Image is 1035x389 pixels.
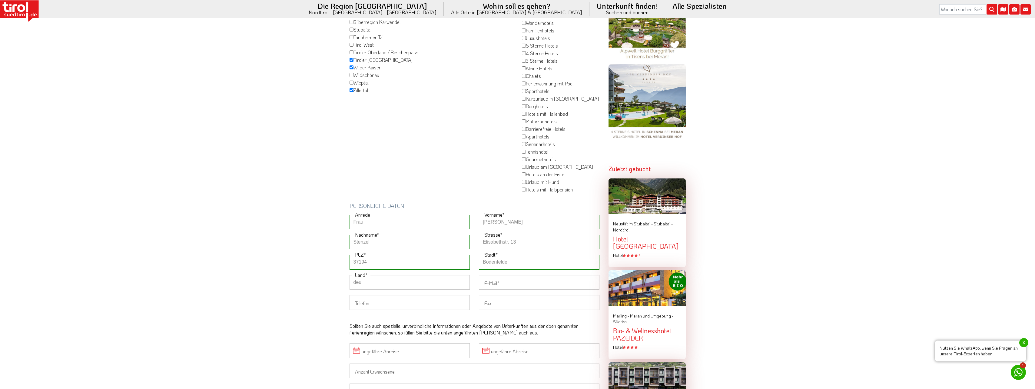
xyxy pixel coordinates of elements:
input: Familienhotels [522,28,526,32]
input: Urlaub am [GEOGRAPHIC_DATA] [522,165,526,169]
label: Berghotels [522,103,548,111]
i: Fotogalerie [1009,4,1020,15]
label: Kurzurlaub in [GEOGRAPHIC_DATA] [522,95,599,103]
label: Urlaub am [GEOGRAPHIC_DATA] [522,164,593,171]
a: Marling - Meran und Umgebung - Südtirol Bio- & Wellnesshotel PAZEIDER Hotel [613,313,681,350]
i: Kontakt [1020,4,1031,15]
a: Neustift im Stubaital - Stubaital - Nordtirol Hotel [GEOGRAPHIC_DATA] Hotel S [613,221,681,258]
input: Wilder Kaiser [350,65,353,69]
div: Hotel [GEOGRAPHIC_DATA] [613,235,681,250]
i: Karte öffnen [998,4,1008,15]
div: Bio- & Wellnesshotel PAZEIDER [613,327,681,342]
label: Tannheimer Tal [350,34,383,42]
input: Stubaital [350,28,353,32]
label: Tiroler [GEOGRAPHIC_DATA] [350,57,413,64]
label: Luxushotels [522,35,550,42]
span: Meran und Umgebung - [630,313,673,319]
sup: S [639,253,640,257]
input: Seminarhotels [522,142,526,146]
span: Marling - [613,313,629,319]
input: Berghotels [522,104,526,108]
img: verdinserhof.png [609,64,686,141]
input: Barrierefreie Hotels [522,127,526,131]
label: Wilder Kaiser [350,64,381,72]
div: Sollten Sie auch spezielle, unverbindliche Informationen oder Angebote von Unterkünften aus der o... [350,323,599,336]
input: Wildschönau [350,73,353,77]
span: 1 [1020,362,1026,368]
label: Urlaub mit Hund [522,179,559,186]
input: Urlaub mit Hund [522,180,526,184]
input: Wonach suchen Sie? [939,4,997,15]
label: Zillertal [350,87,368,95]
label: Gourmethotels [522,156,556,164]
label: Seminarhotels [522,141,555,148]
label: Wanderhotels [522,20,554,27]
input: Gourmethotels [522,157,526,161]
label: Hotels mit Hallenbad [522,111,568,118]
input: Tennishotel [522,150,526,154]
label: Wipptal [350,79,369,87]
input: Hotels an der Piste [522,172,526,176]
label: Wildschönau [350,72,379,79]
div: Hotel [613,344,681,350]
input: Tirol West [350,43,353,47]
input: Tiroler [GEOGRAPHIC_DATA] [350,58,353,62]
span: Nordtirol [613,227,629,233]
span: Südtirol [613,319,628,324]
input: Zillertal [350,88,353,92]
input: Tannheimer Tal [350,35,353,39]
input: Hotels mit Hallenbad [522,112,526,116]
input: Chalets [522,74,526,78]
span: Neustift im Stubaital - [613,221,653,227]
a: 1 Nutzen Sie WhatsApp, wenn Sie Fragen an unsere Tirol-Experten habenx [1011,365,1026,380]
label: Familienhotels [522,27,554,35]
small: Alle Orte in [GEOGRAPHIC_DATA] & [GEOGRAPHIC_DATA] [451,10,582,15]
label: 5 Sterne Hotels [522,42,558,50]
label: Kleine Hotels [522,65,552,73]
label: Ferienwohnung mit Pool [522,80,573,88]
span: Stubaital - [654,221,673,227]
label: Hotels an der Piste [522,171,564,179]
input: 5 Sterne Hotels [522,44,526,48]
label: Chalets [522,73,541,80]
small: Nordtirol - [GEOGRAPHIC_DATA] - [GEOGRAPHIC_DATA] [309,10,436,15]
label: Hotels mit Halbpension [522,186,573,194]
span: Nutzen Sie WhatsApp, wenn Sie Fragen an unsere Tirol-Experten haben [935,341,1026,361]
h2: Persönliche Daten [350,203,599,210]
input: Wanderhotels [522,21,526,25]
small: Suchen und buchen [597,10,658,15]
input: Motorradhotels [522,119,526,123]
input: Wipptal [350,81,353,85]
input: Kleine Hotels [522,66,526,70]
input: Kurzurlaub in [GEOGRAPHIC_DATA] [522,97,526,101]
label: 4 Sterne Hotels [522,50,558,58]
label: Tennishotel [522,148,548,156]
label: Sporthotels [522,88,549,95]
label: Tiroler Oberland / Reschenpass [350,49,418,57]
input: Luxushotels [522,36,526,40]
input: 3 Sterne Hotels [522,59,526,63]
label: Motorradhotels [522,118,557,126]
div: Hotel [613,252,681,258]
label: Aparthotels [522,133,549,141]
input: Sporthotels [522,89,526,93]
input: Ferienwohnung mit Pool [522,81,526,85]
label: 3 Sterne Hotels [522,58,558,65]
label: Tirol West [350,42,374,49]
input: Hotels mit Halbpension [522,188,526,191]
span: x [1019,338,1028,347]
strong: Zuletzt gebucht [609,165,651,173]
input: Aparthotels [522,135,526,138]
input: 4 Sterne Hotels [522,51,526,55]
input: Tiroler Oberland / Reschenpass [350,50,353,54]
label: Stubaital [350,26,371,34]
label: Barrierefreie Hotels [522,126,566,133]
label: Silberregion Karwendel [350,19,400,26]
